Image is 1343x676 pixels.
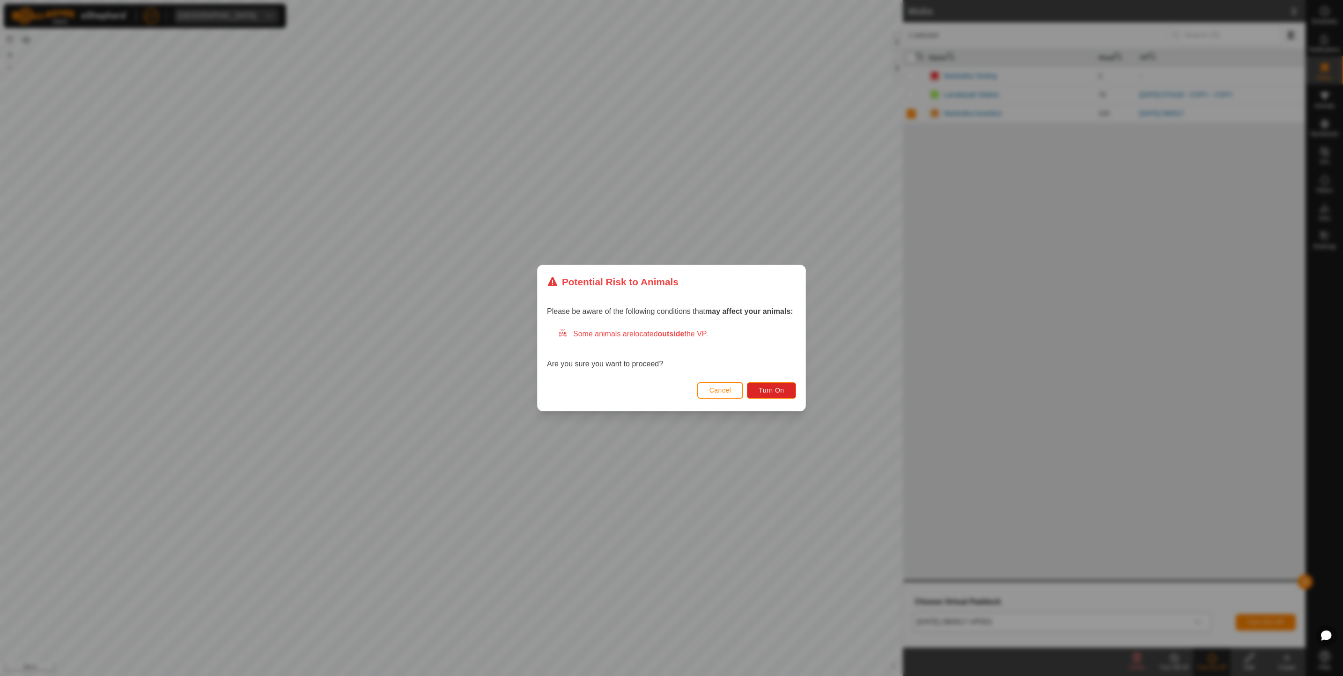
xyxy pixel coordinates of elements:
button: Turn On [747,382,796,399]
span: Please be aware of the following conditions that [547,307,793,315]
strong: may affect your animals: [705,307,793,315]
div: Are you sure you want to proceed? [547,328,796,370]
span: located the VP. [634,330,708,338]
button: Cancel [697,382,744,399]
div: Some animals are [558,328,796,340]
div: Potential Risk to Animals [547,275,679,289]
strong: outside [658,330,685,338]
span: Cancel [709,386,731,394]
span: Turn On [759,386,784,394]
